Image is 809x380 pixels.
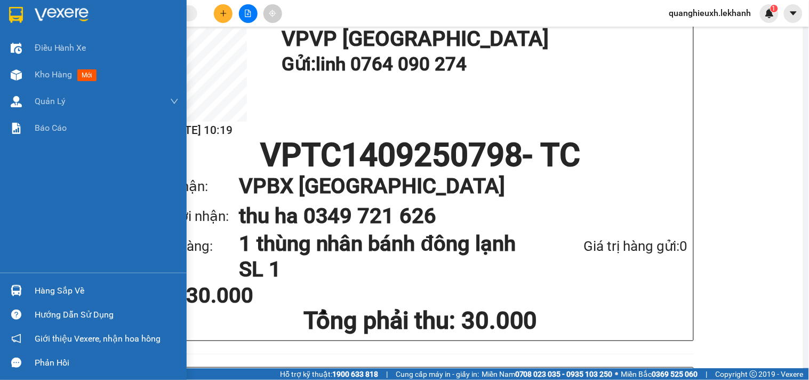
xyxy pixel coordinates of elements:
[621,368,698,380] span: Miền Bắc
[332,370,378,378] strong: 1900 633 818
[11,285,22,296] img: warehouse-icon
[8,69,119,82] div: 30.000
[125,35,211,50] div: 0384015670
[482,368,613,380] span: Miền Nam
[9,35,117,47] div: DUY
[239,171,667,201] h1: VP BX [GEOGRAPHIC_DATA]
[772,5,776,12] span: 1
[35,41,86,54] span: Điều hành xe
[269,10,276,17] span: aim
[750,370,757,378] span: copyright
[35,283,179,299] div: Hàng sắp về
[154,306,688,335] h1: Tổng phải thu: 30.000
[125,22,211,35] div: cô Á
[239,4,258,23] button: file-add
[154,176,239,197] div: VP nhận:
[706,368,708,380] span: |
[154,139,688,171] h1: VPTC1409250798 - TC
[9,9,117,35] div: VP [GEOGRAPHIC_DATA]
[77,69,97,81] span: mới
[11,358,21,368] span: message
[35,94,66,108] span: Quản Lý
[35,69,72,80] span: Kho hàng
[170,97,179,106] span: down
[652,370,698,378] strong: 0369 525 060
[661,6,760,20] span: quanghieuxh.lekhanh
[154,122,247,139] h2: [DATE] 10:19
[784,4,803,23] button: caret-down
[396,368,479,380] span: Cung cấp máy in - giấy in:
[280,368,378,380] span: Hỗ trợ kỹ thuật:
[239,257,527,282] h1: SL 1
[35,121,67,134] span: Báo cáo
[35,332,161,345] span: Giới thiệu Vexere, nhận hoa hồng
[9,7,23,23] img: logo-vxr
[765,9,774,18] img: icon-new-feature
[125,9,211,22] div: Bàu Đồn
[515,370,613,378] strong: 0708 023 035 - 0935 103 250
[282,50,683,79] h1: Gửi: linh 0764 090 274
[11,334,21,344] span: notification
[527,235,688,257] div: Giá trị hàng gửi: 0
[11,123,22,134] img: solution-icon
[239,201,667,231] h1: thu ha 0349 721 626
[35,307,179,323] div: Hướng dẫn sử dụng
[263,4,282,23] button: aim
[9,47,117,62] div: 0961856017
[8,70,25,81] span: CR :
[11,69,22,81] img: warehouse-icon
[789,9,798,18] span: caret-down
[282,28,683,50] h1: VP VP [GEOGRAPHIC_DATA]
[214,4,233,23] button: plus
[9,10,26,21] span: Gửi:
[220,10,227,17] span: plus
[11,310,21,320] span: question-circle
[771,5,778,12] sup: 1
[386,368,388,380] span: |
[154,235,239,257] div: Tên hàng:
[154,285,330,306] div: CC 30.000
[244,10,252,17] span: file-add
[615,372,619,376] span: ⚪️
[239,231,527,257] h1: 1 thùng nhân bánh đông lạnh
[35,355,179,371] div: Phản hồi
[11,96,22,107] img: warehouse-icon
[125,10,150,21] span: Nhận:
[154,205,239,227] div: Người nhận:
[11,43,22,54] img: warehouse-icon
